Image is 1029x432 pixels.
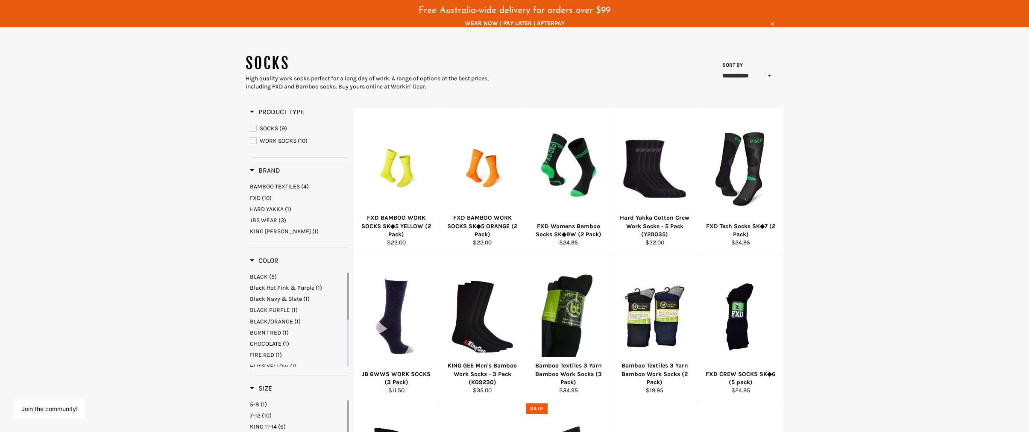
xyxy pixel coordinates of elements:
[294,318,301,325] span: (1)
[250,295,345,303] a: Black Navy & Slate
[250,384,272,393] h3: Size
[445,214,520,238] div: FXD BAMBOO WORK SOCKS SK◆5 ORANGE (2 Pack)
[250,317,345,326] a: BLACK/ORANGE
[279,217,286,224] span: (3)
[246,74,515,91] div: High quality work socks perfect for a long day of work. A range of options at the best prices, in...
[262,194,272,202] span: (10)
[279,125,287,132] span: (9)
[698,108,784,256] a: FXD Tech Socks SK◆7 (2 Pack)FXD Tech Socks SK◆7 (2 Pack)$24.95
[617,361,692,386] div: Bamboo Textiles 3 Yarn Bamboo Work Socks (2 Pack)
[531,222,606,239] div: FXD Womens Bamboo Socks SK◆9W (2 Pack)
[250,217,277,224] span: JBS WEAR
[246,53,515,74] h1: SOCKS
[250,351,345,359] a: FIRE RED
[250,340,345,348] a: CHOCOLATE
[250,284,345,292] a: Black Hot Pink & Purple
[250,108,304,116] h3: Product Type
[269,273,277,280] span: (5)
[250,351,274,359] span: FIRE RED
[439,256,525,403] a: KING GEE Men's Bamboo Work Socks - 3 Pack (K09230)KING GEE Men's Bamboo Work Socks - 3 Pack (K092...
[250,295,302,303] span: Black Navy & Slate
[303,295,310,303] span: (1)
[250,329,281,336] span: BURNT RED
[250,136,349,146] a: WORK SOCKS
[617,214,692,238] div: Hard Yakka Cotton Crew Work Socks - 5 Pack (Y20035)
[250,340,281,347] span: CHOCOLATE
[525,256,612,403] a: Bamboo Textiles 3 Yarn Bamboo Work Socks (3 Pack)Bamboo Textiles 3 Yarn Bamboo Work Socks (3 Pack...
[250,205,349,213] a: HARD YAKKA
[250,306,290,314] span: BLACK PURPLE
[250,194,261,202] span: FXD
[250,228,311,235] span: KING [PERSON_NAME]
[261,401,267,408] span: (1)
[278,423,286,430] span: (6)
[250,423,345,431] a: KING 11-14
[282,329,289,336] span: (1)
[703,222,778,239] div: FXD Tech Socks SK◆7 (2 Pack)
[250,412,261,419] span: 7-12
[250,401,259,408] span: 5-8
[531,361,606,386] div: Bamboo Textiles 3 Yarn Bamboo Work Socks (3 Pack)
[250,183,300,190] span: BAMBOO TEXTILES
[250,124,349,133] a: SOCKS
[439,108,525,256] a: FXD BAMBOO WORK SOCKS SK◆5 ORANGE (2 Pack)FXD BAMBOO WORK SOCKS SK◆5 ORANGE (2 Pack)$22.00
[250,216,349,224] a: JBS WEAR
[301,183,309,190] span: (4)
[703,370,778,387] div: FXD CREW SOCKS SK◆6 (5 pack)
[250,363,289,370] span: HI VIS YELLOW
[250,166,280,174] span: Brand
[250,256,279,264] span: Color
[250,182,349,191] a: BAMBOO TEXTILES
[250,400,345,408] a: 5-8
[250,256,279,265] h3: Color
[250,273,345,281] a: BLACK
[525,108,612,256] a: FXD Womens Bamboo Socks SK◆9W (2 Pack)FXD Womens Bamboo Socks SK◆9W (2 Pack)$24.95
[250,273,268,280] span: BLACK
[419,6,610,15] span: Free Australia-wide delivery for orders over $99
[359,370,434,387] div: JB 6WWS WORK SOCKS (3 Pack)
[285,206,291,213] span: (1)
[316,284,322,291] span: (1)
[21,405,78,412] button: Join the community!
[276,351,282,359] span: (1)
[250,329,345,337] a: BURNT RED
[262,412,272,419] span: (10)
[260,125,278,132] span: SOCKS
[250,423,277,430] span: KING 11-14
[291,306,298,314] span: (1)
[250,318,293,325] span: BLACK/ORANGE
[290,363,296,370] span: (1)
[698,256,784,403] a: FXD CREW SOCKS SK◆6 (5 pack)FXD CREW SOCKS SK◆6 (5 pack)$24.95
[250,306,345,314] a: BLACK PURPLE
[283,340,289,347] span: (1)
[353,108,440,256] a: FXD BAMBOO WORK SOCKS SK◆5 YELLOW (2 Pack)FXD BAMBOO WORK SOCKS SK◆5 YELLOW (2 Pack)$22.00
[250,411,345,420] a: 7-12
[250,362,345,370] a: HI VIS YELLOW
[720,62,743,69] label: Sort by
[250,227,349,235] a: KING GEE
[312,228,319,235] span: (1)
[250,384,272,392] span: Size
[250,284,314,291] span: Black Hot Pink & Purple
[250,194,349,202] a: FXD
[445,361,520,386] div: KING GEE Men's Bamboo Work Socks - 3 Pack (K09230)
[611,256,698,403] a: Bamboo Textiles 3 Yarn Bamboo Work Socks (2 Pack)Bamboo Textiles 3 Yarn Bamboo Work Socks (2 Pack...
[250,206,284,213] span: HARD YAKKA
[611,108,698,256] a: Hard Yakka Cotton Crew Work Socks - 5 Pack (Y20035)Hard Yakka Cotton Crew Work Socks - 5 Pack (Y2...
[246,19,784,27] span: WEAR NOW | PAY LATER | AFTERPAY
[353,256,440,403] a: JB 6WWS WORK SOCKS (3 Pack)JB 6WWS WORK SOCKS (3 Pack)$11.50
[298,137,308,144] span: (10)
[359,214,434,238] div: FXD BAMBOO WORK SOCKS SK◆5 YELLOW (2 Pack)
[260,137,296,144] span: WORK SOCKS
[250,166,280,175] h3: Brand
